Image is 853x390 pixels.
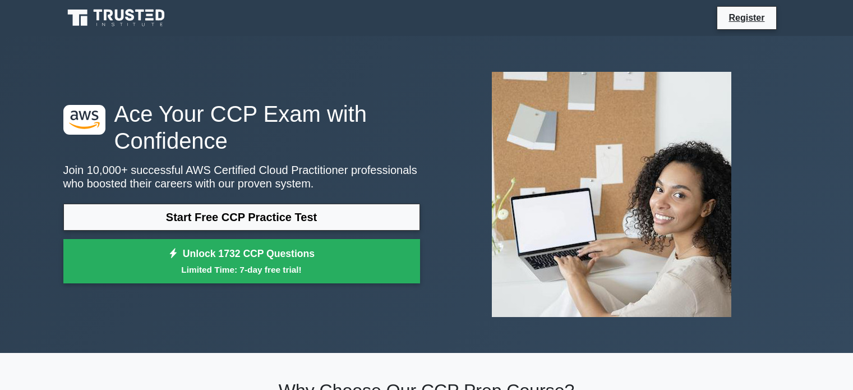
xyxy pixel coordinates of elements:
[63,204,420,231] a: Start Free CCP Practice Test
[63,100,420,154] h1: Ace Your CCP Exam with Confidence
[77,263,406,276] small: Limited Time: 7-day free trial!
[63,239,420,284] a: Unlock 1732 CCP QuestionsLimited Time: 7-day free trial!
[722,11,771,25] a: Register
[63,163,420,190] p: Join 10,000+ successful AWS Certified Cloud Practitioner professionals who boosted their careers ...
